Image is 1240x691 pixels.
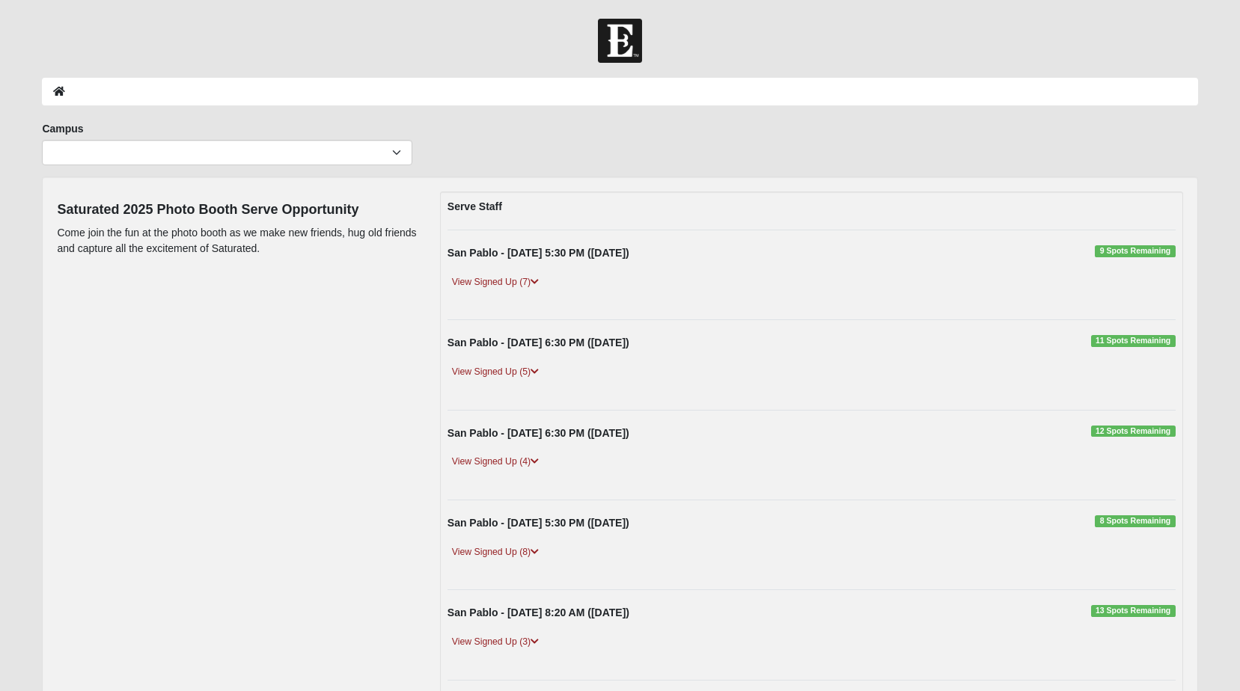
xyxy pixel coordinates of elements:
span: 11 Spots Remaining [1091,335,1176,347]
strong: San Pablo - [DATE] 5:30 PM ([DATE]) [448,247,629,259]
a: View Signed Up (4) [448,454,543,470]
span: 9 Spots Remaining [1095,245,1175,257]
strong: San Pablo - [DATE] 6:30 PM ([DATE]) [448,427,629,439]
span: 12 Spots Remaining [1091,426,1176,437]
strong: San Pablo - [DATE] 5:30 PM ([DATE]) [448,517,629,529]
span: 13 Spots Remaining [1091,605,1176,617]
strong: Serve Staff [448,200,502,212]
img: Church of Eleven22 Logo [598,19,642,63]
label: Campus [42,121,83,136]
span: 8 Spots Remaining [1095,515,1175,527]
strong: San Pablo - [DATE] 8:20 AM ([DATE]) [448,606,629,618]
h4: Saturated 2025 Photo Booth Serve Opportunity [57,202,417,218]
a: View Signed Up (7) [448,274,543,290]
a: View Signed Up (5) [448,364,543,380]
strong: San Pablo - [DATE] 6:30 PM ([DATE]) [448,337,629,348]
p: Come join the fun at the photo booth as we make new friends, hug old friends and capture all the ... [57,225,417,257]
a: View Signed Up (8) [448,544,543,560]
a: View Signed Up (3) [448,634,543,650]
